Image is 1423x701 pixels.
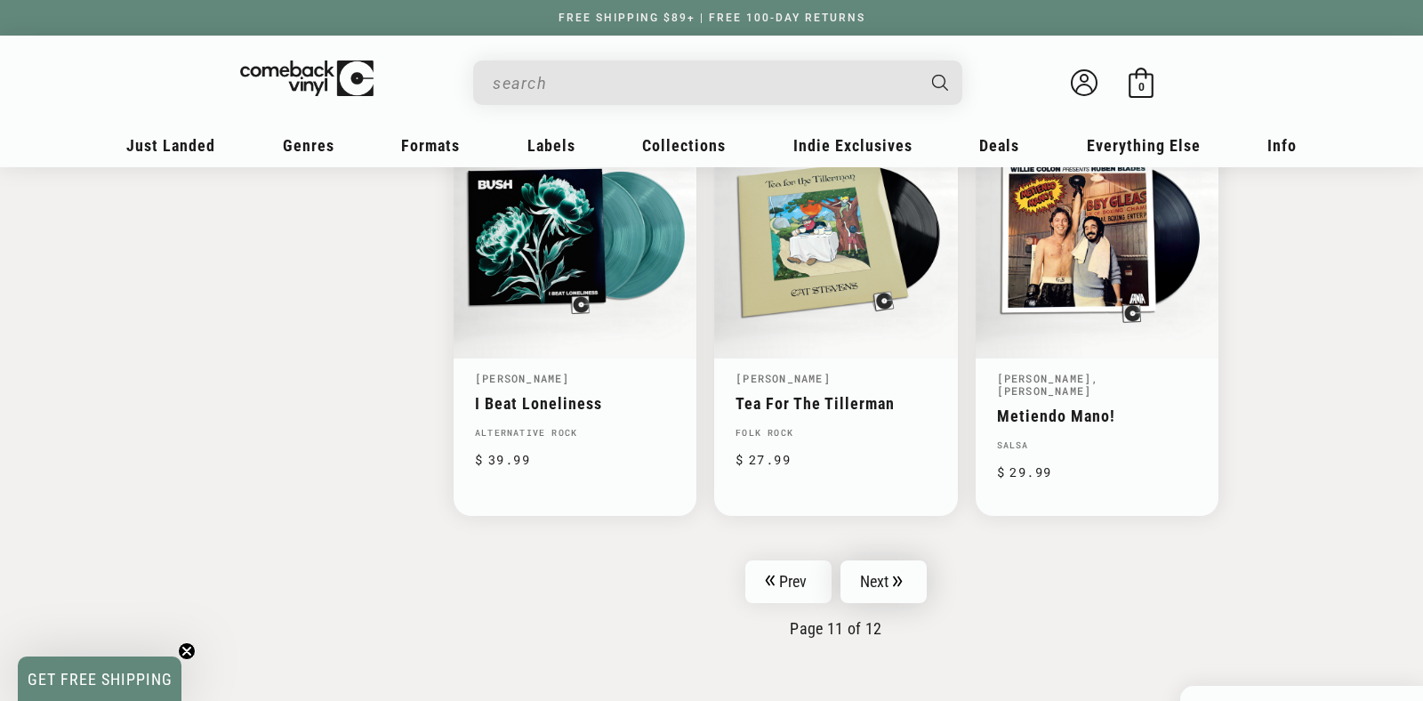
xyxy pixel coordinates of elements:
span: Indie Exclusives [793,136,912,155]
span: Everything Else [1087,136,1201,155]
a: [PERSON_NAME] [736,371,831,385]
a: , [PERSON_NAME] [997,371,1099,398]
span: Labels [527,136,575,155]
input: When autocomplete results are available use up and down arrows to review and enter to select [493,65,914,101]
a: Tea For The Tillerman [736,394,936,413]
a: [PERSON_NAME] [997,371,1092,385]
div: GET FREE SHIPPINGClose teaser [18,657,181,701]
a: I Beat Loneliness [475,394,675,413]
span: Deals [979,136,1019,155]
button: Close teaser [178,642,196,660]
span: Just Landed [126,136,215,155]
span: Collections [642,136,726,155]
a: FREE SHIPPING $89+ | FREE 100-DAY RETURNS [541,12,883,24]
a: [PERSON_NAME] [475,371,570,385]
span: Genres [283,136,334,155]
span: 0 [1138,80,1145,93]
button: Search [917,60,965,105]
span: Formats [401,136,460,155]
nav: Pagination [454,560,1218,638]
a: Metiendo Mano! [997,407,1197,425]
p: Page 11 of 12 [454,619,1218,638]
div: Search [473,60,962,105]
a: Prev [745,560,832,603]
span: Info [1267,136,1297,155]
a: Next [840,560,928,603]
span: GET FREE SHIPPING [28,670,173,689]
